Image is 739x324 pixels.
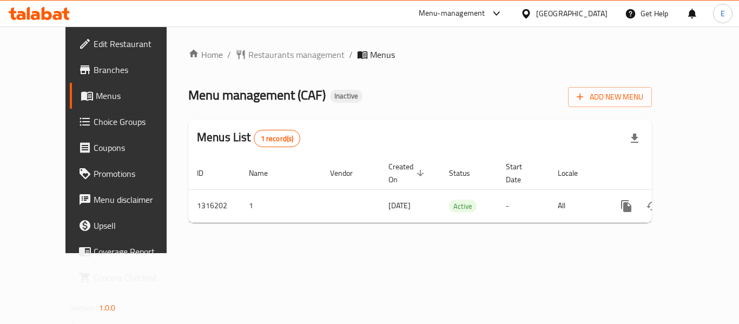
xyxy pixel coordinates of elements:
[70,239,189,265] a: Coverage Report
[71,301,97,315] span: Version:
[70,265,189,290] a: Grocery Checklist
[568,87,652,107] button: Add New Menu
[94,193,180,206] span: Menu disclaimer
[549,189,605,222] td: All
[330,90,362,103] div: Inactive
[506,160,536,186] span: Start Date
[605,157,726,190] th: Actions
[99,301,116,315] span: 1.0.0
[254,134,300,144] span: 1 record(s)
[188,48,223,61] a: Home
[188,48,652,61] nav: breadcrumb
[70,83,189,109] a: Menus
[248,48,345,61] span: Restaurants management
[70,109,189,135] a: Choice Groups
[577,90,643,104] span: Add New Menu
[96,89,180,102] span: Menus
[197,167,217,180] span: ID
[349,48,353,61] li: /
[197,129,300,147] h2: Menus List
[94,115,180,128] span: Choice Groups
[94,37,180,50] span: Edit Restaurant
[240,189,321,222] td: 1
[388,160,427,186] span: Created On
[70,187,189,213] a: Menu disclaimer
[235,48,345,61] a: Restaurants management
[227,48,231,61] li: /
[94,245,180,258] span: Coverage Report
[639,193,665,219] button: Change Status
[70,31,189,57] a: Edit Restaurant
[188,83,326,107] span: Menu management ( CAF )
[536,8,608,19] div: [GEOGRAPHIC_DATA]
[70,161,189,187] a: Promotions
[254,130,301,147] div: Total records count
[330,167,367,180] span: Vendor
[558,167,592,180] span: Locale
[249,167,282,180] span: Name
[94,141,180,154] span: Coupons
[449,167,484,180] span: Status
[94,271,180,284] span: Grocery Checklist
[497,189,549,222] td: -
[94,219,180,232] span: Upsell
[70,135,189,161] a: Coupons
[188,157,726,223] table: enhanced table
[94,63,180,76] span: Branches
[419,7,485,20] div: Menu-management
[721,8,725,19] span: E
[613,193,639,219] button: more
[70,213,189,239] a: Upsell
[388,199,411,213] span: [DATE]
[370,48,395,61] span: Menus
[622,125,648,151] div: Export file
[94,167,180,180] span: Promotions
[70,57,189,83] a: Branches
[330,91,362,101] span: Inactive
[188,189,240,222] td: 1316202
[449,200,477,213] span: Active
